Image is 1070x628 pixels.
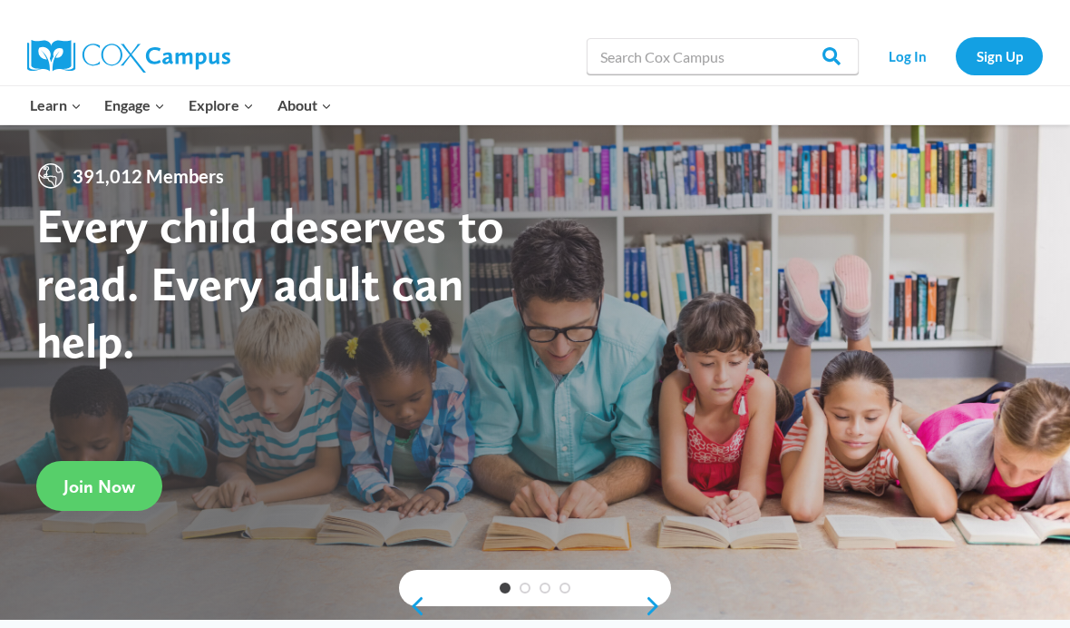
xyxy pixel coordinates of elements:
strong: Every child deserves to read. Every adult can help. [36,196,504,369]
a: 4 [559,583,570,594]
a: Log In [868,37,947,74]
a: 1 [500,583,511,594]
span: Engage [104,93,165,117]
div: content slider buttons [399,588,671,624]
img: Cox Campus [27,40,230,73]
a: next [644,595,671,617]
span: Learn [30,93,82,117]
a: 3 [540,583,550,594]
nav: Primary Navigation [18,86,343,124]
span: 391,012 Members [65,162,231,191]
a: previous [399,595,426,617]
span: About [277,93,332,117]
a: Join Now [36,461,162,511]
input: Search Cox Campus [587,38,859,74]
a: 2 [520,583,530,594]
a: Sign Up [956,37,1043,74]
span: Join Now [63,476,135,497]
span: Explore [189,93,254,117]
nav: Secondary Navigation [868,37,1043,74]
